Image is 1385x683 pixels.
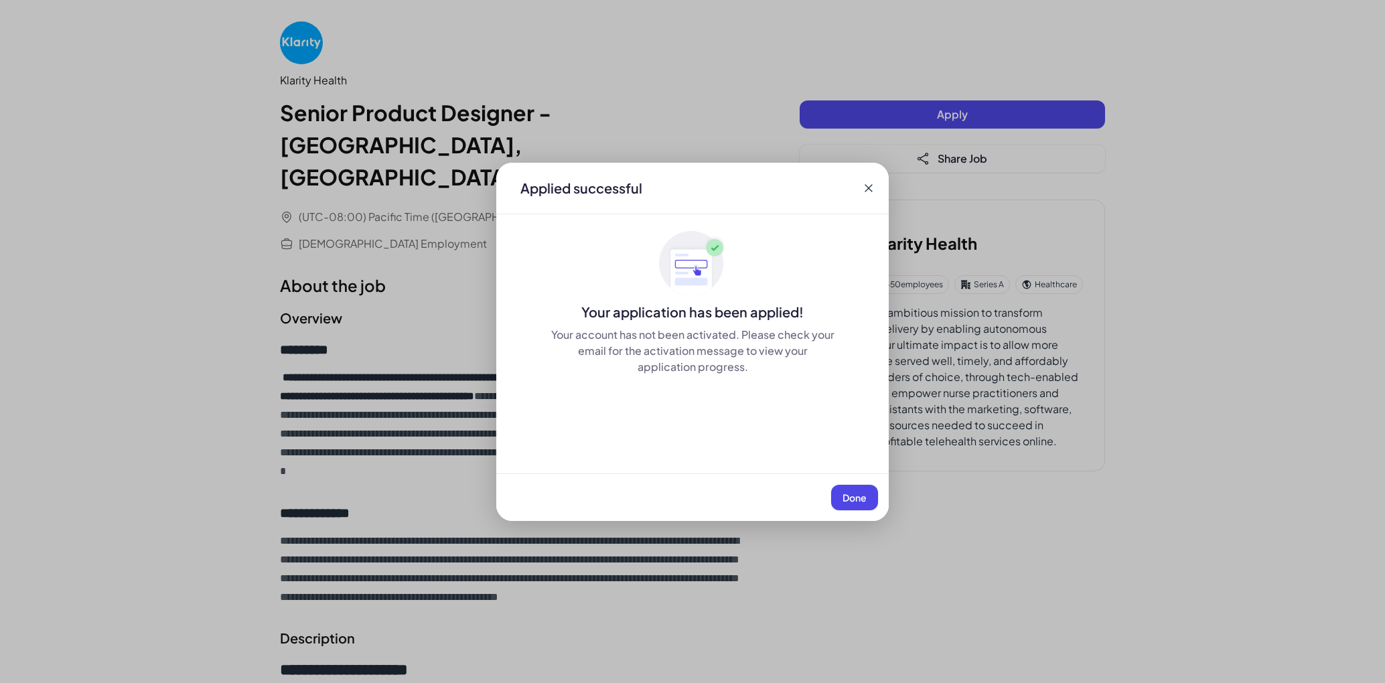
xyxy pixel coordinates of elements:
div: Your account has not been activated. Please check your email for the activation message to view y... [550,327,835,375]
span: Done [843,491,867,504]
div: Your application has been applied! [496,303,889,321]
button: Done [831,485,878,510]
img: ApplyedMaskGroup3.svg [659,230,726,297]
div: Applied successful [520,179,642,198]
